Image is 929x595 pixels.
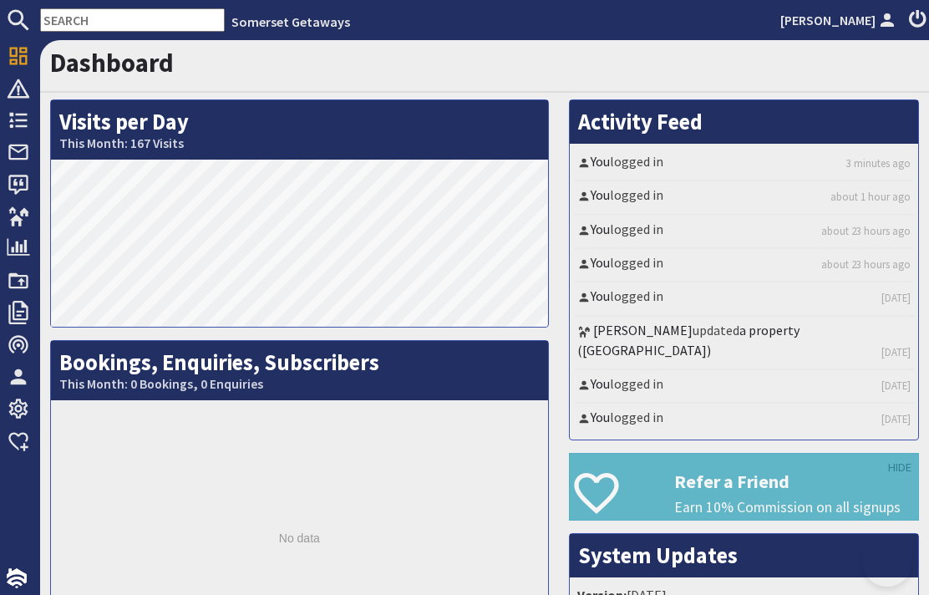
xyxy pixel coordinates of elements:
[830,189,911,205] a: about 1 hour ago
[578,108,703,135] a: Activity Feed
[574,317,914,370] li: updated
[888,459,911,477] a: HIDE
[674,470,918,492] h3: Refer a Friend
[577,322,800,359] a: a property ([GEOGRAPHIC_DATA])
[7,568,27,588] img: staytech_i_w-64f4e8e9ee0a9c174fd5317b4b171b261742d2d393467e5bdba4413f4f884c10.svg
[881,344,911,360] a: [DATE]
[591,153,610,170] a: You
[591,221,610,237] a: You
[574,148,914,181] li: logged in
[231,13,350,30] a: Somerset Getaways
[821,257,911,272] a: about 23 hours ago
[591,186,610,203] a: You
[574,404,914,435] li: logged in
[51,341,548,400] h2: Bookings, Enquiries, Subscribers
[574,370,914,404] li: logged in
[846,155,911,171] a: 3 minutes ago
[578,542,738,569] a: System Updates
[40,8,225,32] input: SEARCH
[574,282,914,316] li: logged in
[881,290,911,306] a: [DATE]
[591,409,610,425] a: You
[59,376,540,392] small: This Month: 0 Bookings, 0 Enquiries
[574,216,914,249] li: logged in
[591,375,610,392] a: You
[50,46,174,79] a: Dashboard
[569,453,919,521] a: Refer a Friend Earn 10% Commission on all signups
[51,100,548,160] h2: Visits per Day
[591,254,610,271] a: You
[574,249,914,282] li: logged in
[821,223,911,239] a: about 23 hours ago
[881,411,911,427] a: [DATE]
[593,322,693,338] a: [PERSON_NAME]
[591,287,610,304] a: You
[881,378,911,394] a: [DATE]
[674,496,918,518] p: Earn 10% Commission on all signups
[574,181,914,215] li: logged in
[862,537,912,587] iframe: Toggle Customer Support
[59,135,540,151] small: This Month: 167 Visits
[780,10,899,30] a: [PERSON_NAME]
